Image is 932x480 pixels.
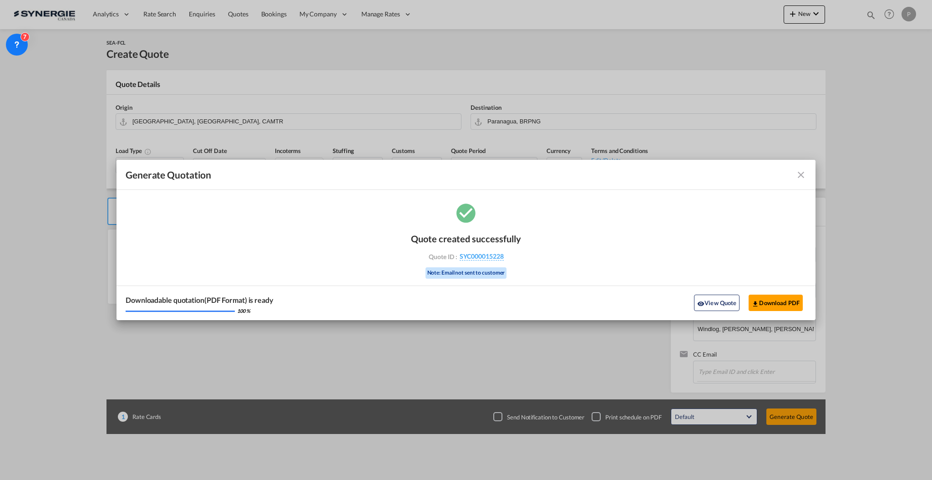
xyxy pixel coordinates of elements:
[425,267,507,279] div: Note: Email not sent to customer
[411,233,521,244] div: Quote created successfully
[126,169,211,181] span: Generate Quotation
[237,307,250,314] div: 100 %
[455,201,477,224] md-icon: icon-checkbox-marked-circle
[749,295,803,311] button: Download PDF
[697,300,704,307] md-icon: icon-eye
[126,295,274,305] div: Downloadable quotation(PDF Format) is ready
[116,160,815,320] md-dialog: Generate Quotation Quote ...
[460,252,504,260] span: SYC000015228
[413,252,519,260] div: Quote ID :
[694,295,740,311] button: icon-eyeView Quote
[795,169,806,180] md-icon: icon-close fg-AAA8AD cursor m-0
[752,300,759,307] md-icon: icon-download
